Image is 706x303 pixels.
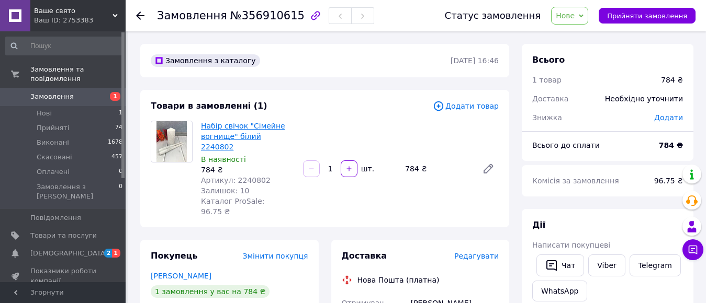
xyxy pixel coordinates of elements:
input: Пошук [5,37,124,55]
span: В наявності [201,155,246,164]
div: 784 ₴ [401,161,474,176]
button: Прийняти замовлення [599,8,696,24]
span: Нове [556,11,575,20]
span: Редагувати [454,252,499,260]
span: Доставка [532,95,568,103]
span: Всього [532,55,565,65]
time: [DATE] 16:46 [451,56,499,65]
span: 2 [104,249,113,258]
span: №356910615 [230,9,305,22]
span: Каталог ProSale: 96.75 ₴ [201,197,264,216]
div: шт. [358,164,375,174]
img: Набір свічок "Сімейне вогнище" білий 2240802 [156,121,187,162]
span: Змінити покупця [243,252,308,260]
span: Замовлення з [PERSON_NAME] [37,182,119,201]
span: Показники роботи компанії [30,266,97,285]
span: Замовлення [30,92,74,101]
span: Залишок: 10 [201,187,249,195]
div: 784 ₴ [661,75,683,85]
span: 74 [115,123,122,133]
div: Повернутися назад [136,10,144,21]
span: 1 [112,249,120,258]
span: Скасовані [37,153,72,162]
span: Знижка [532,113,562,122]
a: WhatsApp [532,281,587,301]
a: Редагувати [478,158,499,179]
div: Ваш ID: 2753383 [34,16,126,25]
button: Чат [536,254,584,276]
span: 96.75 ₴ [654,177,683,185]
span: Виконані [37,138,69,147]
button: Чат з покупцем [682,239,703,260]
span: Товари в замовленні (1) [151,101,267,111]
a: Viber [588,254,625,276]
a: [PERSON_NAME] [151,272,211,280]
span: 457 [111,153,122,162]
span: 1678 [108,138,122,147]
span: Додати товар [433,100,499,112]
span: Повідомлення [30,213,81,223]
span: Замовлення [157,9,227,22]
div: 784 ₴ [201,165,295,175]
a: Telegram [630,254,681,276]
span: Оплачені [37,167,70,177]
span: 1 товар [532,76,562,84]
span: 0 [119,167,122,177]
div: Статус замовлення [445,10,541,21]
span: Прийняті [37,123,69,133]
span: [DEMOGRAPHIC_DATA] [30,249,108,258]
b: 784 ₴ [659,141,683,149]
div: 1 замовлення у вас на 784 ₴ [151,285,270,298]
span: Прийняти замовлення [607,12,687,20]
span: Нові [37,109,52,118]
a: Набір свічок "Сімейне вогнище" білий 2240802 [201,122,285,151]
span: Ваше свято [34,6,113,16]
span: Додати [654,113,683,122]
span: 0 [119,182,122,201]
div: Необхідно уточнити [599,87,689,110]
span: Замовлення та повідомлення [30,65,126,84]
span: 1 [110,92,120,101]
div: Нова Пошта (платна) [355,275,442,285]
span: Комісія за замовлення [532,177,619,185]
span: Дії [532,220,545,230]
span: Артикул: 2240802 [201,176,271,184]
span: 1 [119,109,122,118]
span: Написати покупцеві [532,241,610,249]
span: Покупець [151,251,198,261]
div: Замовлення з каталогу [151,54,260,67]
span: Товари та послуги [30,231,97,240]
span: Всього до сплати [532,141,600,149]
span: Доставка [342,251,387,261]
